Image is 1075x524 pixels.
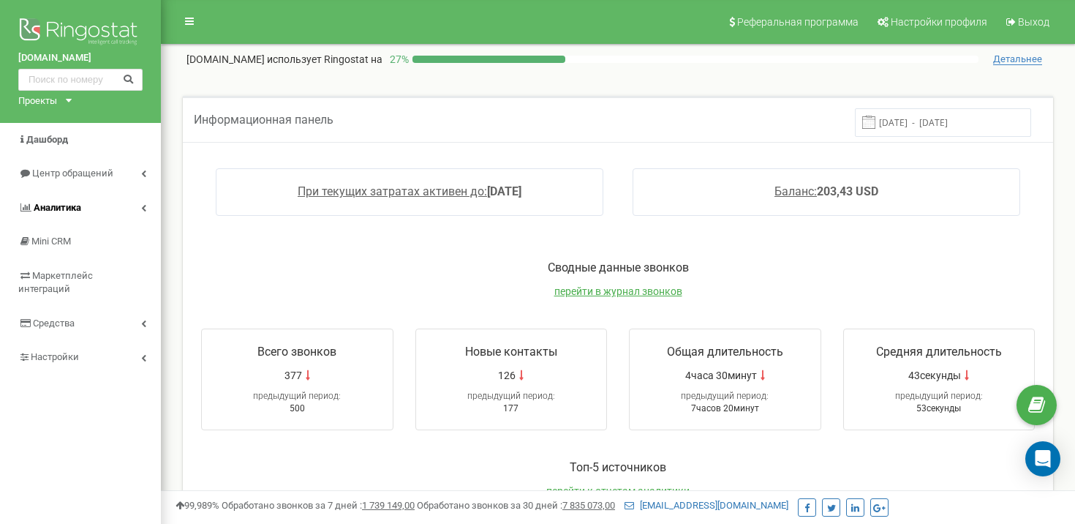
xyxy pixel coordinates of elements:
span: При текущих затратах активен до: [298,184,487,198]
span: Средняя длительность [876,345,1002,359]
span: Реферальная программа [737,16,859,28]
span: 177 [503,403,518,413]
span: Детальнее [993,53,1042,65]
span: Настройки профиля [891,16,987,28]
div: Проекты [18,94,57,108]
input: Поиск по номеру [18,69,143,91]
p: 27 % [382,52,412,67]
span: предыдущий период: [253,391,341,401]
span: Mini CRM [31,236,71,247]
span: Средства [33,318,75,329]
span: 53секунды [916,403,961,413]
a: [EMAIL_ADDRESS][DOMAIN_NAME] [625,500,788,511]
span: Обработано звонков за 30 дней : [417,500,615,511]
span: 500 [290,403,305,413]
span: 4часа 30минут [685,368,757,383]
span: предыдущий период: [895,391,983,401]
span: 99,989% [176,500,219,511]
a: перейти к отчетам аналитики [546,485,690,497]
span: Всего звонков [257,345,336,359]
span: Аналитика [34,202,81,213]
u: 1 739 149,00 [362,500,415,511]
span: Маркетплейс интеграций [18,270,93,295]
span: Центр обращений [32,168,113,179]
span: Информационная панель [194,113,333,127]
span: предыдущий период: [467,391,555,401]
span: Настройки [31,351,79,362]
a: Баланс:203,43 USD [774,184,878,198]
span: 7часов 20минут [691,403,759,413]
span: Сводные данные звонков [548,261,689,274]
span: Обработано звонков за 7 дней : [222,500,415,511]
img: Ringostat logo [18,15,143,51]
span: Toп-5 источников [570,460,666,474]
a: [DOMAIN_NAME] [18,51,143,65]
div: Open Intercom Messenger [1025,441,1060,476]
span: Выход [1018,16,1049,28]
span: 126 [498,368,516,383]
a: перейти в журнал звонков [554,285,682,297]
span: использует Ringostat на [267,53,382,65]
span: Дашборд [26,134,68,145]
span: 43секунды [908,368,961,383]
span: Баланс: [774,184,817,198]
span: Общая длительность [667,345,783,359]
u: 7 835 073,00 [562,500,615,511]
span: предыдущий период: [681,391,769,401]
p: [DOMAIN_NAME] [186,52,382,67]
span: Новые контакты [465,345,557,359]
span: 377 [284,368,302,383]
a: При текущих затратах активен до:[DATE] [298,184,521,198]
